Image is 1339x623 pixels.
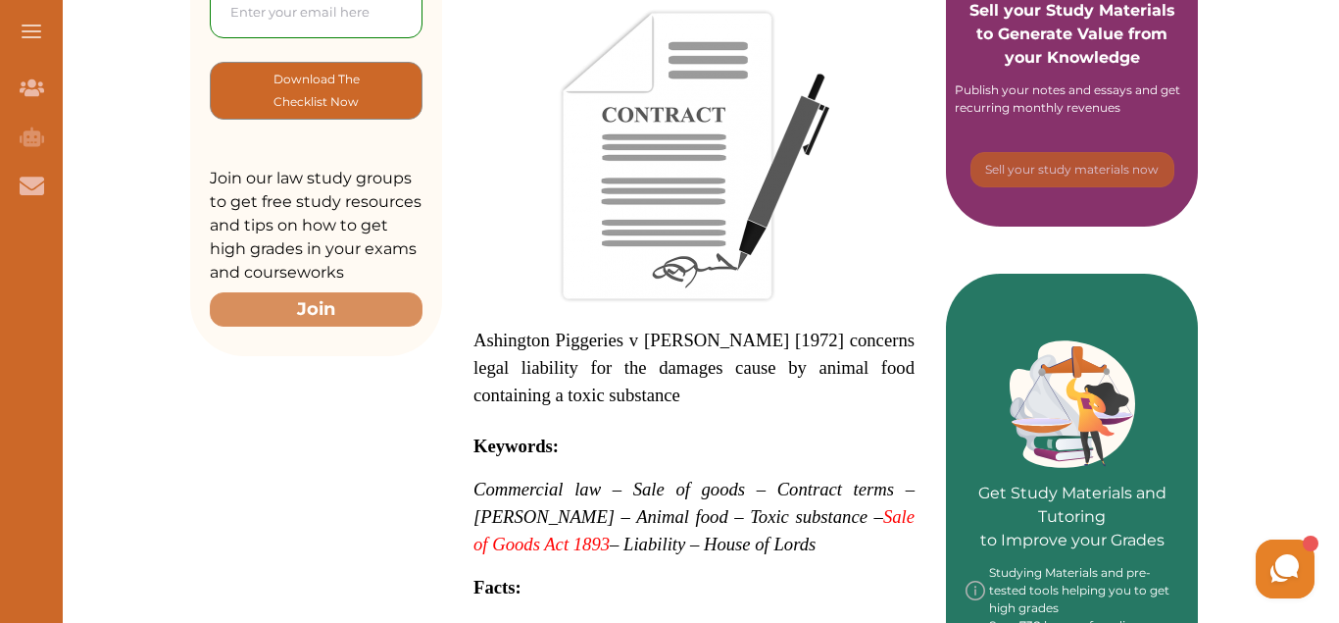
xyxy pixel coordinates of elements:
[868,535,1319,603] iframe: HelpCrunch
[610,534,816,554] span: – Liability – House of Lords
[473,330,915,405] span: Ashington Piggeries v [PERSON_NAME] [1972] concerns legal liability for the damages cause by anim...
[210,62,422,120] button: [object Object]
[473,577,521,597] strong: Facts:
[473,479,915,527] span: Commercial law – Sale of goods – Contract terms – [PERSON_NAME] – Animal food – Toxic substance –
[559,9,829,303] img: contract-1332817_640-1-276x300.png
[473,436,559,456] strong: Keywords:
[210,292,422,327] button: Join
[210,167,422,285] p: Join our law study groups to get free study resources and tips on how to get high grades in your ...
[1010,340,1135,468] img: Green card image
[955,81,1190,117] div: Publish your notes and essays and get recurring monthly revenues
[985,161,1159,179] p: Sell your study materials now
[250,68,382,114] p: Download The Checklist Now
[966,427,1178,552] p: Get Study Materials and Tutoring to Improve your Grades
[473,509,915,553] a: Sale of Goods Act 1893
[970,152,1174,187] button: [object Object]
